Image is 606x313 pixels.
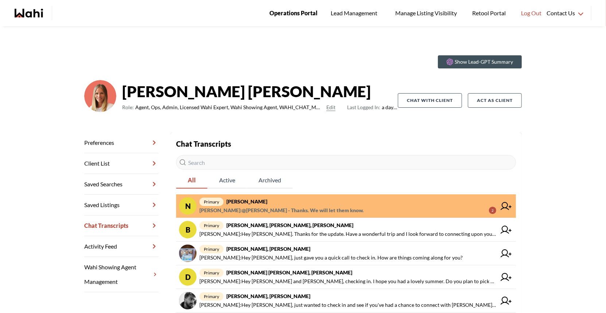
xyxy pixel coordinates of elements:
div: 2 [489,207,496,214]
a: Wahi Showing Agent Management [84,257,159,292]
img: chat avatar [179,292,197,309]
div: B [179,221,197,238]
a: Dprimary[PERSON_NAME] [PERSON_NAME], [PERSON_NAME][PERSON_NAME]:Hey [PERSON_NAME] and [PERSON_NAM... [176,265,516,289]
button: Edit [326,103,335,112]
a: Preferences [84,132,159,153]
span: Operations Portal [269,8,318,18]
span: Active [207,173,247,188]
a: primary[PERSON_NAME], [PERSON_NAME][PERSON_NAME]:Hey [PERSON_NAME], just gave you a quick call to... [176,242,516,265]
strong: [PERSON_NAME] [PERSON_NAME] [122,80,398,102]
a: primary[PERSON_NAME], [PERSON_NAME][PERSON_NAME]:Hey [PERSON_NAME], just wanted to check in and s... [176,289,516,313]
span: [PERSON_NAME] : Hey [PERSON_NAME] and [PERSON_NAME], checking in. I hope you had a lovely summer.... [199,277,496,286]
a: Saved Searches [84,174,159,195]
a: Wahi homepage [15,9,43,17]
a: Saved Listings [84,195,159,215]
span: Role: [122,103,134,112]
span: [PERSON_NAME] : Hey [PERSON_NAME], just gave you a quick call to check in. How are things coming ... [199,253,463,262]
img: chat avatar [179,245,197,262]
strong: [PERSON_NAME] [PERSON_NAME], [PERSON_NAME] [226,269,352,276]
div: D [179,268,197,286]
a: Bprimary[PERSON_NAME], [PERSON_NAME], [PERSON_NAME][PERSON_NAME]:Hey [PERSON_NAME]. Thanks for th... [176,218,516,242]
span: Retool Portal [472,8,508,18]
button: Active [207,173,247,189]
span: Log Out [521,8,541,18]
img: 0f07b375cde2b3f9.png [84,80,116,112]
strong: [PERSON_NAME], [PERSON_NAME] [226,293,310,299]
strong: [PERSON_NAME], [PERSON_NAME] [226,246,310,252]
strong: [PERSON_NAME], [PERSON_NAME], [PERSON_NAME] [226,222,353,228]
a: Client List [84,153,159,174]
a: Activity Feed [84,236,159,257]
strong: Chat Transcripts [176,139,231,148]
span: [PERSON_NAME] : Hey [PERSON_NAME]. Thanks for the update. Have a wonderful trip and I look forwar... [199,230,496,238]
span: [PERSON_NAME] : @[PERSON_NAME] - Thanks. We will let them know. [199,206,364,215]
button: All [176,173,207,189]
button: Archived [247,173,293,189]
span: Archived [247,173,293,188]
span: primary [199,221,224,230]
span: primary [199,198,224,206]
p: Show Lead-GPT Summary [455,58,513,66]
span: [PERSON_NAME] : Hey [PERSON_NAME], just wanted to check in and see if you've had a chance to conn... [199,301,496,309]
span: primary [199,292,224,301]
input: Search [176,155,516,170]
button: Show Lead-GPT Summary [438,55,522,68]
a: Nprimary[PERSON_NAME][PERSON_NAME]:@[PERSON_NAME] - Thanks. We will let them know.2 [176,194,516,218]
button: Chat with client [398,93,462,108]
span: Agent, Ops, Admin, Licensed Wahi Expert, Wahi Showing Agent, WAHI_CHAT_MODERATOR [135,103,323,112]
button: Act as Client [468,93,522,108]
span: Lead Management [331,8,380,18]
span: a day ago [347,103,398,112]
span: primary [199,269,224,277]
span: Last Logged In: [347,104,380,110]
span: primary [199,245,224,253]
a: Chat Transcripts [84,215,159,236]
span: Manage Listing Visibility [393,8,459,18]
div: N [179,197,197,215]
strong: [PERSON_NAME] [226,198,267,205]
span: All [176,173,207,188]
